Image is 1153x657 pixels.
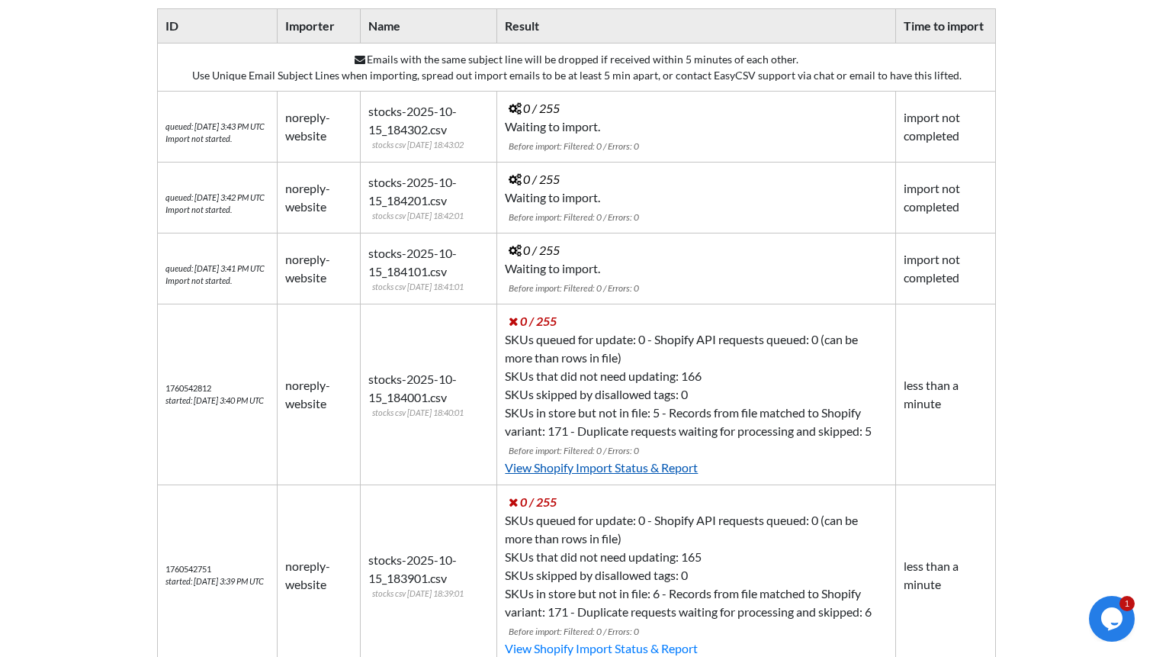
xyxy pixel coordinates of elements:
a: View Shopify Import Status & Report [505,460,698,475]
td: import not completed [896,92,996,163]
i: Import not started. [165,275,232,285]
td: 1760542812 [158,304,278,485]
span: Before import: Filtered: 0 / Errors: 0 [509,140,639,152]
i: queued: [DATE] 3:41 PM UTC [165,263,265,273]
td: less than a minute [896,304,996,485]
i: started: [DATE] 3:40 PM UTC [165,395,264,405]
i: queued: [DATE] 3:43 PM UTC [165,121,265,131]
td: Waiting to import. [497,92,896,163]
i: Import not started. [165,134,232,143]
span: stocks csv [DATE] 18:41:01 [372,281,489,294]
td: noreply-website [278,92,361,163]
i: started: [DATE] 3:39 PM UTC [165,576,264,586]
iframe: chat widget [1089,596,1138,642]
td: stocks-2025-10-15_184101.csv [360,233,496,304]
span: 0 / 255 [509,243,560,257]
span: Before import: Filtered: 0 / Errors: 0 [509,445,639,456]
i: queued: [DATE] 3:42 PM UTC [165,192,265,202]
td: stocks-2025-10-15_184302.csv [360,92,496,163]
th: Time to import [896,9,996,43]
td: Waiting to import. [497,163,896,233]
td: stocks-2025-10-15_184001.csv [360,304,496,485]
span: Before import: Filtered: 0 / Errors: 0 [509,626,639,637]
td: import not completed [896,163,996,233]
td: noreply-website [278,233,361,304]
th: Result [497,9,896,43]
span: stocks csv [DATE] 18:40:01 [372,407,489,420]
th: ID [158,9,278,43]
a: View Shopify Import Status & Report [505,641,698,655]
span: Before import: Filtered: 0 / Errors: 0 [509,282,639,294]
th: Name [360,9,496,43]
td: stocks-2025-10-15_184201.csv [360,163,496,233]
span: stocks csv [DATE] 18:39:01 [372,588,489,601]
span: 0 / 255 [509,101,560,115]
span: 0 / 255 [509,494,557,509]
td: SKUs queued for update: 0 - Shopify API requests queued: 0 (can be more than rows in file) SKUs t... [497,304,896,485]
span: Before import: Filtered: 0 / Errors: 0 [509,211,639,223]
td: noreply-website [278,304,361,485]
td: Emails with the same subject line will be dropped if received within 5 minutes of each other. Use... [158,43,996,92]
span: stocks csv [DATE] 18:43:02 [372,139,489,152]
th: Importer [278,9,361,43]
td: import not completed [896,233,996,304]
td: Waiting to import. [497,233,896,304]
span: 0 / 255 [509,172,560,186]
span: 0 / 255 [509,314,557,328]
span: stocks csv [DATE] 18:42:01 [372,210,489,223]
i: Import not started. [165,205,232,214]
td: noreply-website [278,163,361,233]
